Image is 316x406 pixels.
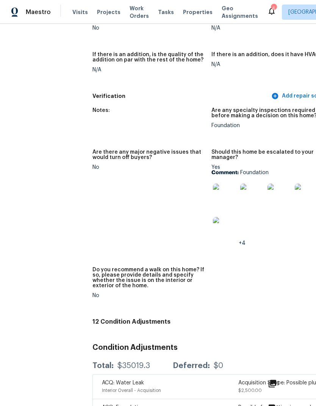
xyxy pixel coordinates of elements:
[26,8,51,16] span: Maestro
[92,165,205,170] div: No
[92,149,205,160] h5: Are there any major negative issues that would turn off buyers?
[102,388,161,393] span: Interior Overall - Acquisition
[158,9,174,15] span: Tasks
[173,362,210,370] div: Deferred:
[92,92,270,100] h5: Verification
[92,362,114,370] div: Total:
[130,5,149,20] span: Work Orders
[92,25,205,31] div: No
[268,379,303,388] div: 1
[92,267,205,288] h5: Do you recommend a walk on this home? If so, please provide details and specify whether the issue...
[183,8,213,16] span: Properties
[271,5,276,12] div: 4
[92,67,205,72] div: N/A
[102,380,144,386] span: ACQ: Water Leak
[92,293,205,298] div: No
[222,5,258,20] span: Geo Assignments
[92,52,205,63] h5: If there is an addition, is the quality of the addition on par with the rest of the home?
[72,8,88,16] span: Visits
[97,8,120,16] span: Projects
[214,362,223,370] div: $0
[238,388,262,393] span: $2,500.00
[117,362,150,370] div: $35019.3
[211,170,239,175] b: Comment:
[92,108,110,113] h5: Notes:
[239,241,246,246] span: +4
